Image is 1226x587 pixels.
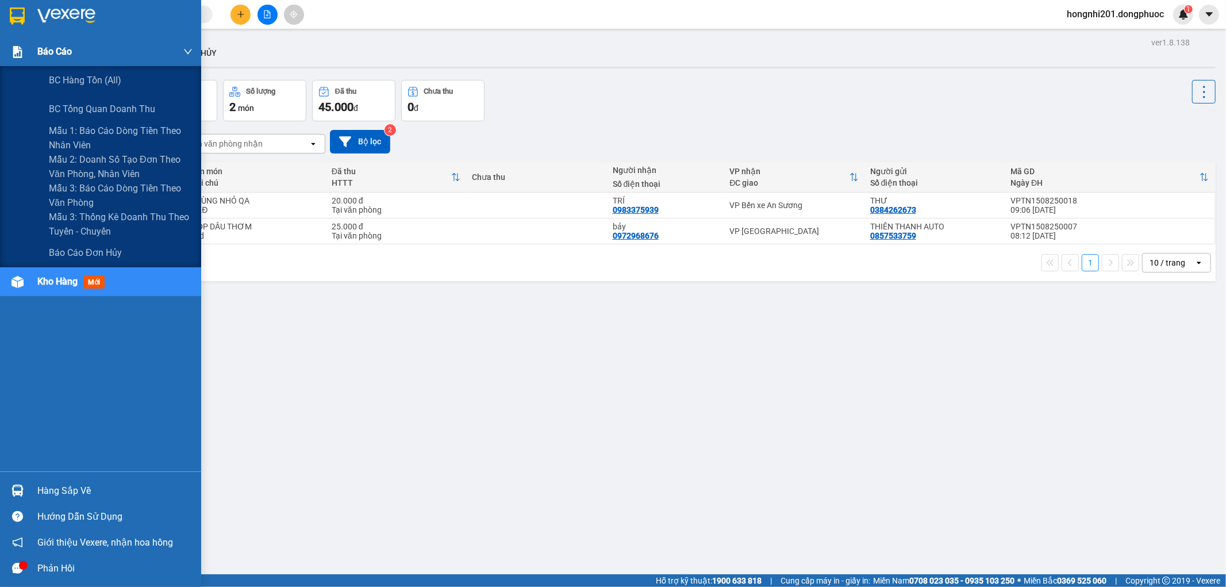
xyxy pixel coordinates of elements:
div: Số điện thoại [613,179,718,189]
img: warehouse-icon [11,276,24,288]
span: Miền Nam [873,574,1014,587]
div: Chọn văn phòng nhận [183,138,263,149]
div: VP Bến xe An Sương [729,201,858,210]
button: Đã thu45.000đ [312,80,395,121]
span: 1 [1186,5,1190,13]
div: Ghi chú [191,178,320,187]
div: hkd [191,231,320,240]
span: file-add [263,10,271,18]
span: copyright [1162,577,1170,585]
div: VP nhận [729,167,849,176]
button: file-add [258,5,278,25]
img: icon-new-feature [1178,9,1189,20]
span: Mẫu 3: Báo cáo dòng tiền theo văn phòng [49,181,193,210]
th: Toggle SortBy [724,162,864,193]
strong: 0369 525 060 [1057,576,1106,585]
span: 0 [408,100,414,114]
div: 0857533759 [870,231,916,240]
svg: open [309,139,318,148]
span: Hỗ trợ kỹ thuật: [656,574,762,587]
button: 1 [1082,254,1099,271]
button: aim [284,5,304,25]
span: message [12,563,23,574]
div: Tại văn phòng [332,205,460,214]
div: THIÊN THANH AUTO [870,222,999,231]
div: 10 / trang [1150,257,1185,268]
img: logo-vxr [10,7,25,25]
span: caret-down [1204,9,1215,20]
div: HKĐ [191,205,320,214]
sup: 1 [1185,5,1193,13]
div: Số điện thoại [870,178,999,187]
div: Người gửi [870,167,999,176]
div: Đã thu [332,167,451,176]
th: Toggle SortBy [326,162,466,193]
img: solution-icon [11,46,24,58]
button: Chưa thu0đ [401,80,485,121]
span: question-circle [12,511,23,522]
div: Tên món [191,167,320,176]
div: 09:06 [DATE] [1010,205,1209,214]
span: Mẫu 2: Doanh số tạo đơn theo Văn phòng, nhân viên [49,152,193,181]
div: HỘP DẦU THƠM [191,222,320,231]
span: 45.000 [318,100,353,114]
span: Cung cấp máy in - giấy in: [781,574,870,587]
div: Chưa thu [472,172,601,182]
sup: 2 [385,124,396,136]
div: Chưa thu [424,87,453,95]
div: VPTN1508250018 [1010,196,1209,205]
span: down [183,47,193,56]
span: | [770,574,772,587]
span: hongnhi201.dongphuoc [1058,7,1173,21]
span: đ [353,103,358,113]
button: caret-down [1199,5,1219,25]
span: Giới thiệu Vexere, nhận hoa hồng [37,535,173,550]
div: HTTT [332,178,451,187]
span: BC hàng tồn (all) [49,73,121,87]
button: plus [230,5,251,25]
div: ver 1.8.138 [1151,36,1190,49]
div: ĐC giao [729,178,849,187]
div: TRÍ [613,196,718,205]
div: Số lượng [246,87,275,95]
span: plus [237,10,245,18]
div: 0384262673 [870,205,916,214]
span: mới [83,276,105,289]
div: 0983375939 [613,205,659,214]
span: báo cáo đơn hủy [49,245,122,260]
th: Toggle SortBy [1005,162,1215,193]
span: món [238,103,254,113]
span: Miền Bắc [1024,574,1106,587]
div: Tại văn phòng [332,231,460,240]
span: đ [414,103,418,113]
div: Phản hồi [37,560,193,577]
div: THÙNG NHỎ QA [191,196,320,205]
span: Báo cáo [37,44,72,59]
div: 0972968676 [613,231,659,240]
span: BC tổng quan doanh thu [49,102,155,116]
button: Bộ lọc [330,130,390,154]
span: ⚪️ [1017,578,1021,583]
div: Hàng sắp về [37,482,193,500]
div: THƯ [870,196,999,205]
span: | [1115,574,1117,587]
div: 20.000 đ [332,196,460,205]
span: notification [12,537,23,548]
button: Số lượng2món [223,80,306,121]
div: Hướng dẫn sử dụng [37,508,193,525]
div: Mã GD [1010,167,1200,176]
span: aim [290,10,298,18]
span: 2 [229,100,236,114]
div: VP [GEOGRAPHIC_DATA] [729,227,858,236]
strong: 1900 633 818 [712,576,762,585]
div: bảy [613,222,718,231]
div: 25.000 đ [332,222,460,231]
div: Đã thu [335,87,356,95]
svg: open [1194,258,1204,267]
div: Ngày ĐH [1010,178,1200,187]
strong: 0708 023 035 - 0935 103 250 [909,576,1014,585]
img: warehouse-icon [11,485,24,497]
div: VPTN1508250007 [1010,222,1209,231]
span: Mẫu 3: Thống kê doanh thu theo tuyến - chuyến [49,210,193,239]
span: Kho hàng [37,276,78,287]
